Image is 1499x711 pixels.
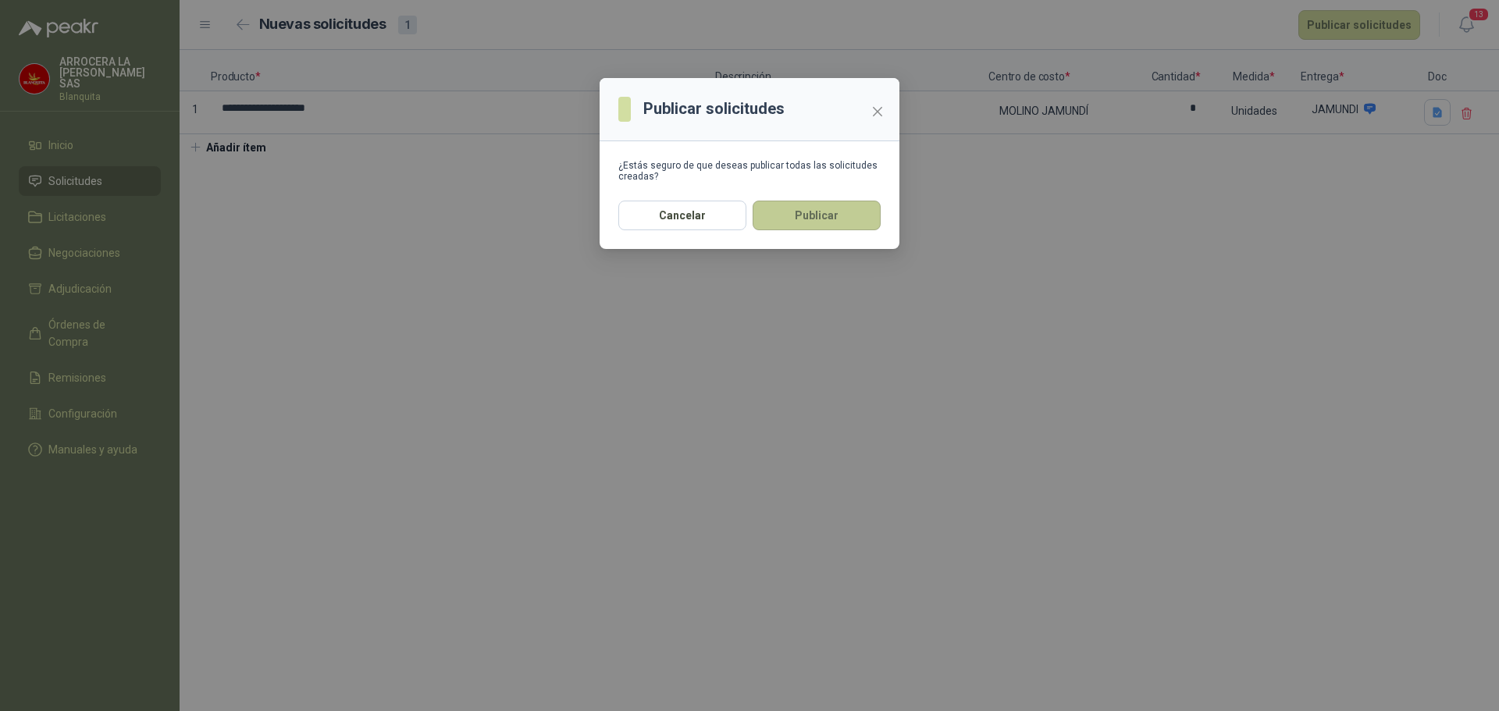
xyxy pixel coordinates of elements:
[618,160,881,182] div: ¿Estás seguro de que deseas publicar todas las solicitudes creadas?
[643,97,785,121] h3: Publicar solicitudes
[865,99,890,124] button: Close
[871,105,884,118] span: close
[618,201,746,230] button: Cancelar
[753,201,881,230] button: Publicar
